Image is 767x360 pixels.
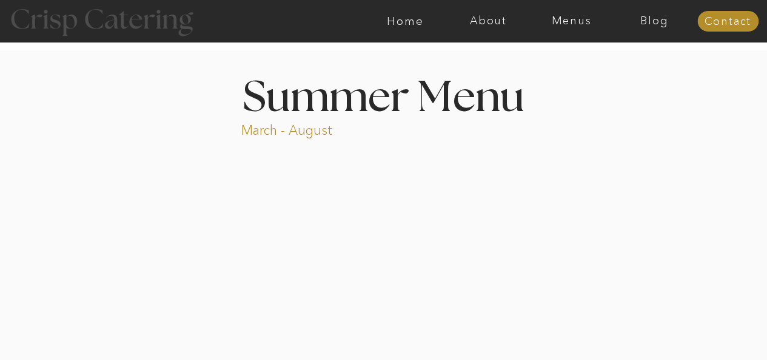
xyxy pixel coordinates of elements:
[447,15,530,27] a: About
[215,77,552,113] h1: Summer Menu
[241,121,408,135] p: March - August
[613,15,696,27] a: Blog
[530,15,613,27] a: Menus
[364,15,447,27] a: Home
[697,16,759,28] a: Contact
